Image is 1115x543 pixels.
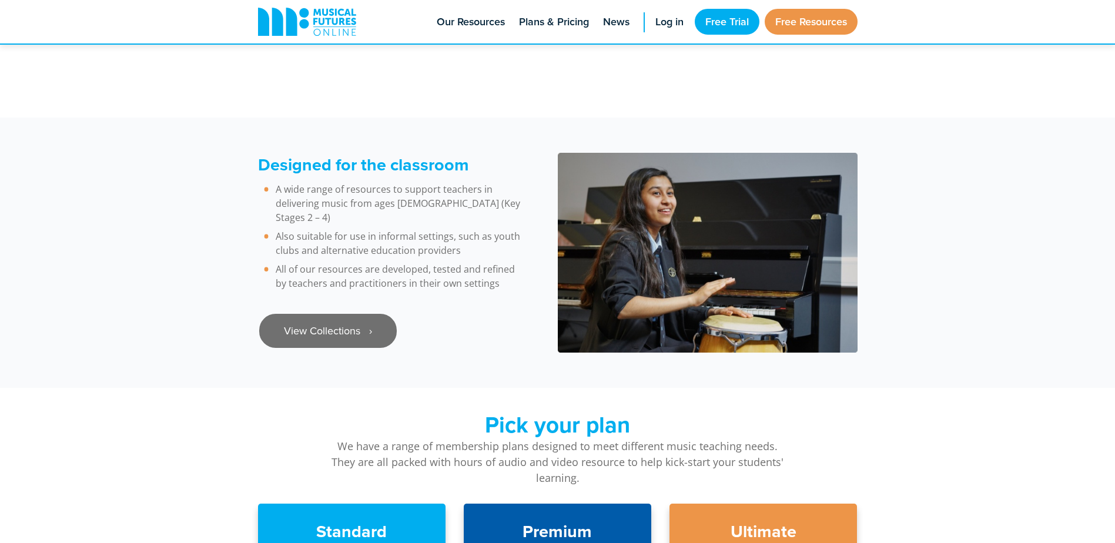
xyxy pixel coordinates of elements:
[329,438,787,486] p: We have a range of membership plans designed to meet different music teaching needs. They are all...
[259,314,397,348] a: View Collections ‎‏‏‎ ‎ ›
[276,183,520,224] span: A wide range of resources to support teachers in delivering music from ages [DEMOGRAPHIC_DATA] (K...
[476,521,640,542] h3: Premium
[695,9,759,35] a: Free Trial
[329,411,787,438] h2: Pick your plan
[276,230,520,257] span: Also suitable for use in informal settings, such as youth clubs and alternative education providers
[765,9,858,35] a: Free Resources
[603,14,630,30] span: News
[437,14,505,30] span: Our Resources
[276,263,515,290] span: All of our resources are developed, tested and refined by teachers and practitioners in their own...
[258,152,469,177] strong: Designed for the classroom
[655,14,684,30] span: Log in
[519,14,589,30] span: Plans & Pricing
[681,521,846,542] h3: Ultimate
[270,521,434,542] h3: Standard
